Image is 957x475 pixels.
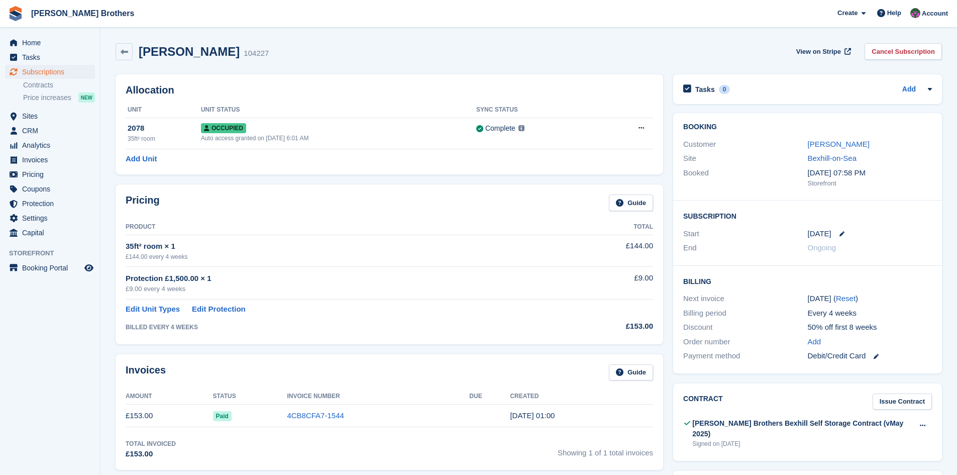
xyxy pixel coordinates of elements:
[22,226,82,240] span: Capital
[808,293,932,305] div: [DATE] ( )
[5,124,95,138] a: menu
[485,123,515,134] div: Complete
[808,350,932,362] div: Debit/Credit Card
[139,45,240,58] h2: [PERSON_NAME]
[5,50,95,64] a: menu
[201,123,246,133] span: Occupied
[213,389,287,405] th: Status
[683,228,807,240] div: Start
[808,308,932,319] div: Every 4 weeks
[22,153,82,167] span: Invoices
[5,138,95,152] a: menu
[126,102,201,118] th: Unit
[609,364,653,381] a: Guide
[910,8,920,18] img: Nick Wright
[5,197,95,211] a: menu
[692,439,913,448] div: Signed on [DATE]
[287,389,469,405] th: Invoice Number
[5,36,95,50] a: menu
[683,322,807,333] div: Discount
[692,418,913,439] div: [PERSON_NAME] Brothers Bexhill Self Storage Contract (vMay 2025)
[683,153,807,164] div: Site
[201,102,476,118] th: Unit Status
[192,304,246,315] a: Edit Protection
[808,322,932,333] div: 50% off first 8 weeks
[695,85,715,94] h2: Tasks
[126,241,556,252] div: 35ft² room × 1
[126,364,166,381] h2: Invoices
[22,167,82,181] span: Pricing
[5,153,95,167] a: menu
[887,8,901,18] span: Help
[922,9,948,19] span: Account
[126,273,556,284] div: Protection £1,500.00 × 1
[518,125,524,131] img: icon-info-grey-7440780725fd019a000dd9b08b2336e03edf1995a4989e88bcd33f0948082b44.svg
[126,405,213,427] td: £153.00
[128,134,201,143] div: 35ft² room
[808,336,821,348] a: Add
[128,123,201,134] div: 2078
[5,182,95,196] a: menu
[5,211,95,225] a: menu
[683,308,807,319] div: Billing period
[719,85,730,94] div: 0
[808,178,932,188] div: Storefront
[23,80,95,90] a: Contracts
[683,139,807,150] div: Customer
[902,84,916,96] a: Add
[78,92,95,103] div: NEW
[683,276,932,286] h2: Billing
[22,261,82,275] span: Booking Portal
[27,5,138,22] a: [PERSON_NAME] Brothers
[558,439,653,460] span: Showing 1 of 1 total invoices
[126,439,176,448] div: Total Invoiced
[126,84,653,96] h2: Allocation
[837,8,858,18] span: Create
[22,211,82,225] span: Settings
[556,321,653,332] div: £153.00
[808,167,932,179] div: [DATE] 07:58 PM
[796,47,841,57] span: View on Stripe
[126,284,556,294] div: £9.00 every 4 weeks
[126,153,157,165] a: Add Unit
[556,219,653,235] th: Total
[5,167,95,181] a: menu
[22,65,82,79] span: Subscriptions
[287,411,344,420] a: 4CB8CFA7-1544
[873,394,932,410] a: Issue Contract
[22,109,82,123] span: Sites
[126,323,556,332] div: BILLED EVERY 4 WEEKS
[22,36,82,50] span: Home
[792,43,853,60] a: View on Stripe
[126,304,180,315] a: Edit Unit Types
[609,195,653,211] a: Guide
[83,262,95,274] a: Preview store
[201,134,476,143] div: Auto access granted on [DATE] 6:01 AM
[8,6,23,21] img: stora-icon-8386f47178a22dfd0bd8f6a31ec36ba5ce8667c1dd55bd0f319d3a0aa187defe.svg
[22,138,82,152] span: Analytics
[683,123,932,131] h2: Booking
[22,50,82,64] span: Tasks
[5,261,95,275] a: menu
[126,219,556,235] th: Product
[22,182,82,196] span: Coupons
[808,243,836,252] span: Ongoing
[476,102,599,118] th: Sync Status
[126,448,176,460] div: £153.00
[5,65,95,79] a: menu
[683,350,807,362] div: Payment method
[556,235,653,266] td: £144.00
[556,267,653,300] td: £9.00
[683,242,807,254] div: End
[22,197,82,211] span: Protection
[126,195,160,211] h2: Pricing
[469,389,510,405] th: Due
[5,109,95,123] a: menu
[126,252,556,261] div: £144.00 every 4 weeks
[510,411,555,420] time: 2025-08-31 00:00:24 UTC
[836,294,856,303] a: Reset
[865,43,942,60] a: Cancel Subscription
[683,167,807,188] div: Booked
[683,211,932,221] h2: Subscription
[9,248,100,258] span: Storefront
